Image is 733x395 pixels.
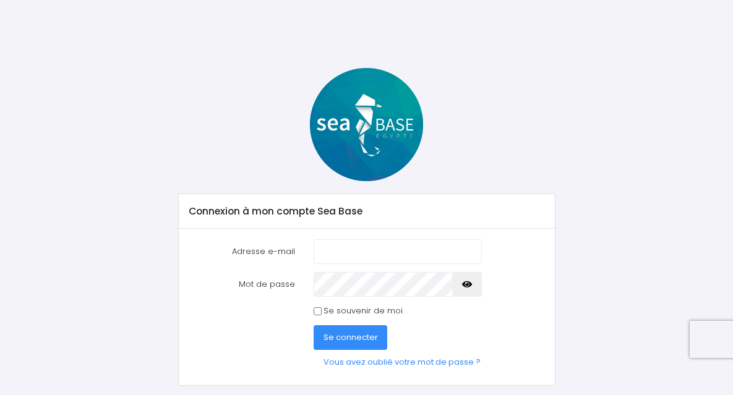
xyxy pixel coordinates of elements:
[179,272,304,297] label: Mot de passe
[314,350,491,375] a: Vous avez oublié votre mot de passe ?
[324,305,403,317] label: Se souvenir de moi
[179,194,555,229] div: Connexion à mon compte Sea Base
[314,325,388,350] button: Se connecter
[179,239,304,264] label: Adresse e-mail
[324,331,378,343] span: Se connecter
